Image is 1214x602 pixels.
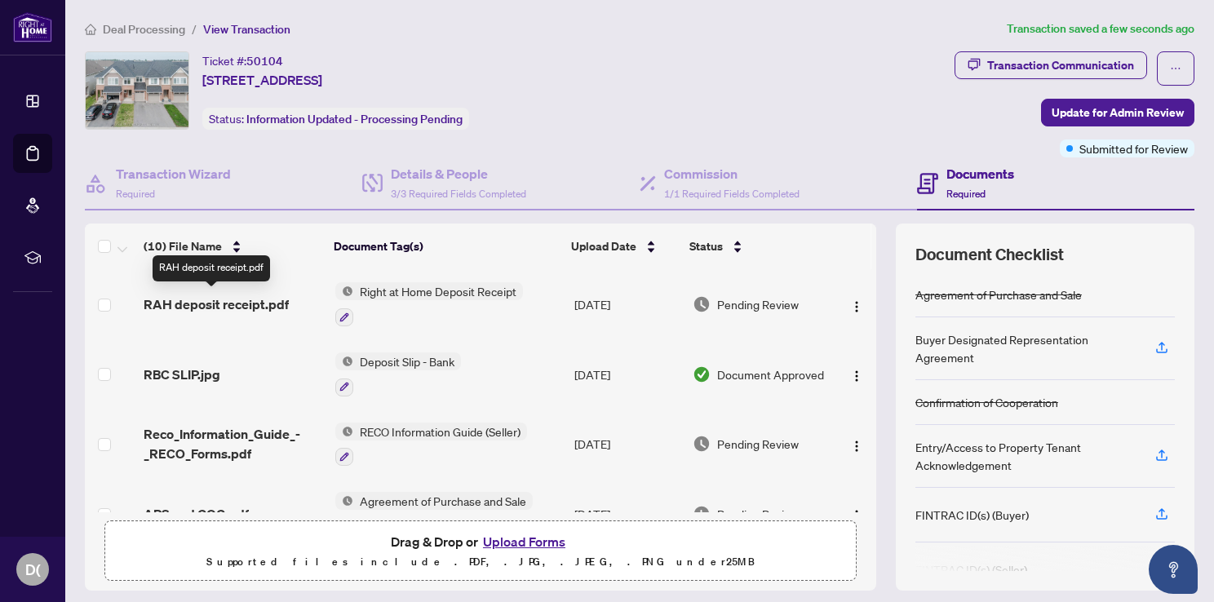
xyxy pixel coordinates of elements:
[915,438,1136,474] div: Entry/Access to Property Tenant Acknowledgement
[955,51,1147,79] button: Transaction Communication
[202,108,469,130] div: Status:
[478,531,570,552] button: Upload Forms
[693,435,711,453] img: Document Status
[946,188,986,200] span: Required
[683,224,830,269] th: Status
[246,54,283,69] span: 50104
[335,492,353,510] img: Status Icon
[946,164,1014,184] h4: Documents
[116,164,231,184] h4: Transaction Wizard
[353,423,527,440] span: RECO Information Guide (Seller)
[1149,545,1198,594] button: Open asap
[103,22,185,37] span: Deal Processing
[1052,100,1184,126] span: Update for Admin Review
[203,22,290,37] span: View Transaction
[568,479,686,549] td: [DATE]
[335,282,353,300] img: Status Icon
[335,282,523,326] button: Status IconRight at Home Deposit Receipt
[144,294,289,314] span: RAH deposit receipt.pdf
[693,505,711,523] img: Document Status
[116,188,155,200] span: Required
[335,423,353,440] img: Status Icon
[327,224,565,269] th: Document Tag(s)
[335,423,527,467] button: Status IconRECO Information Guide (Seller)
[335,352,353,370] img: Status Icon
[353,282,523,300] span: Right at Home Deposit Receipt
[987,52,1134,78] div: Transaction Communication
[144,237,222,255] span: (10) File Name
[105,521,856,582] span: Drag & Drop orUpload FormsSupported files include .PDF, .JPG, .JPEG, .PNG under25MB
[153,255,270,281] div: RAH deposit receipt.pdf
[915,286,1082,303] div: Agreement of Purchase and Sale
[565,224,682,269] th: Upload Date
[717,365,824,383] span: Document Approved
[568,269,686,339] td: [DATE]
[850,509,863,522] img: Logo
[246,112,463,126] span: Information Updated - Processing Pending
[850,370,863,383] img: Logo
[915,506,1029,524] div: FINTRAC ID(s) (Buyer)
[717,435,799,453] span: Pending Review
[717,505,799,523] span: Pending Review
[664,188,800,200] span: 1/1 Required Fields Completed
[144,365,220,384] span: RBC SLIP.jpg
[335,492,533,536] button: Status IconAgreement of Purchase and Sale
[144,504,249,524] span: APS and COC.pdf
[202,51,283,70] div: Ticket #:
[1041,99,1194,126] button: Update for Admin Review
[25,558,41,581] span: D(
[391,164,526,184] h4: Details & People
[202,70,322,90] span: [STREET_ADDRESS]
[693,365,711,383] img: Document Status
[13,12,52,42] img: logo
[1007,20,1194,38] article: Transaction saved a few seconds ago
[693,295,711,313] img: Document Status
[568,339,686,409] td: [DATE]
[115,552,846,572] p: Supported files include .PDF, .JPG, .JPEG, .PNG under 25 MB
[571,237,636,255] span: Upload Date
[335,352,461,396] button: Status IconDeposit Slip - Bank
[391,188,526,200] span: 3/3 Required Fields Completed
[915,243,1064,266] span: Document Checklist
[1079,139,1188,157] span: Submitted for Review
[915,393,1058,411] div: Confirmation of Cooperation
[844,501,870,527] button: Logo
[844,431,870,457] button: Logo
[137,224,327,269] th: (10) File Name
[568,409,686,480] td: [DATE]
[915,330,1136,366] div: Buyer Designated Representation Agreement
[86,52,188,129] img: IMG-X12207525_1.jpg
[391,531,570,552] span: Drag & Drop or
[717,295,799,313] span: Pending Review
[144,424,322,463] span: Reco_Information_Guide_-_RECO_Forms.pdf
[689,237,723,255] span: Status
[1170,63,1181,74] span: ellipsis
[192,20,197,38] li: /
[850,300,863,313] img: Logo
[353,352,461,370] span: Deposit Slip - Bank
[844,361,870,387] button: Logo
[844,291,870,317] button: Logo
[850,440,863,453] img: Logo
[353,492,533,510] span: Agreement of Purchase and Sale
[85,24,96,35] span: home
[664,164,800,184] h4: Commission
